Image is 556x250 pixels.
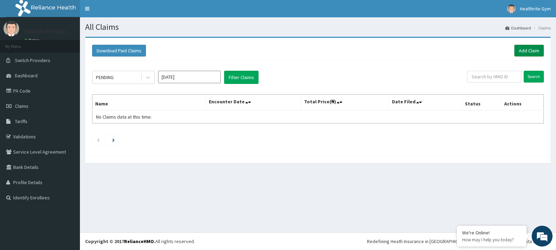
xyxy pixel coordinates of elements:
[15,72,38,79] span: Dashboard
[462,237,521,243] p: How may I help you today?
[520,6,551,12] span: Healthrite Gym
[462,230,521,236] div: We're Online!
[85,23,551,32] h1: All Claims
[80,232,556,250] footer: All rights reserved.
[24,38,41,43] a: Online
[505,25,531,31] a: Dashboard
[462,95,501,111] th: Status
[112,137,115,143] a: Next page
[301,95,389,111] th: Total Price(₦)
[467,71,522,83] input: Search by HMO ID
[24,28,66,34] p: Healthrite Gym
[97,137,100,143] a: Previous page
[85,238,155,244] strong: Copyright © 2017 .
[367,238,551,245] div: Redefining Heath Insurance in [GEOGRAPHIC_DATA] using Telemedicine and Data Science!
[532,25,551,31] li: Claims
[3,21,19,36] img: User Image
[92,95,206,111] th: Name
[206,95,301,111] th: Encounter Date
[96,114,152,120] span: No Claims data at this time.
[92,45,146,57] button: Download Paid Claims
[15,118,27,124] span: Tariffs
[124,238,154,244] a: RelianceHMO
[501,95,543,111] th: Actions
[15,103,28,109] span: Claims
[507,5,516,13] img: User Image
[524,71,544,83] input: Search
[224,71,259,84] button: Filter Claims
[96,74,114,81] div: PENDING
[514,45,544,57] a: Add Claim
[158,71,221,83] input: Select Month and Year
[389,95,462,111] th: Date Filed
[15,57,50,63] span: Switch Providers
